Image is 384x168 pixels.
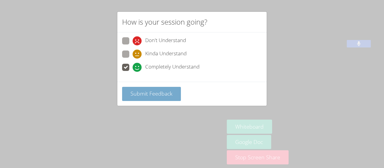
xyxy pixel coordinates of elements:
span: Kinda Understand [145,50,187,59]
span: Don't Understand [145,36,186,45]
button: Submit Feedback [122,87,181,101]
h2: How is your session going? [122,17,207,27]
span: Completely Understand [145,63,199,72]
span: Submit Feedback [130,90,172,97]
